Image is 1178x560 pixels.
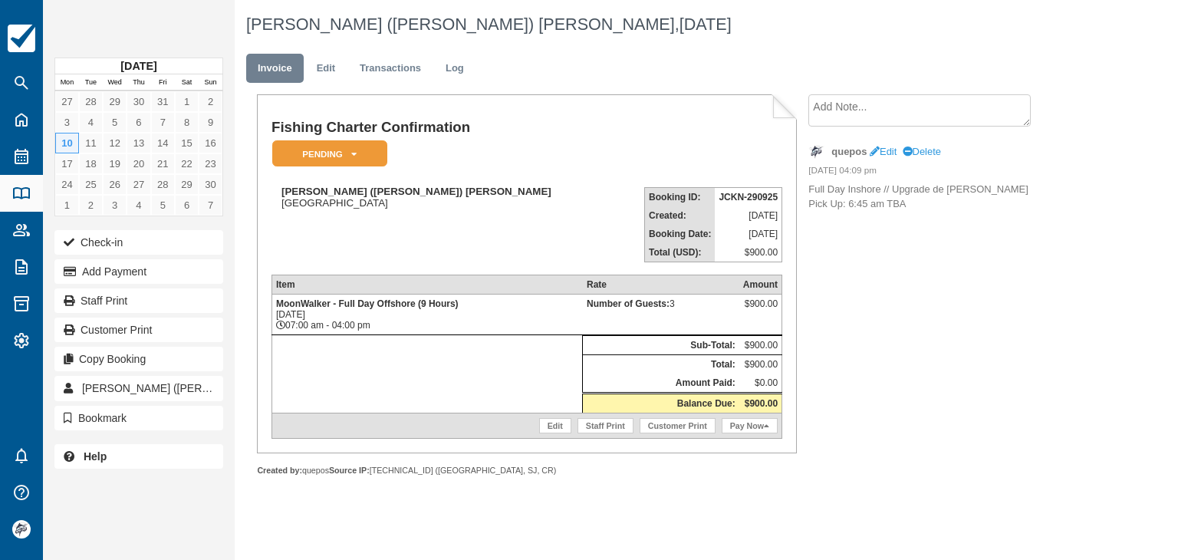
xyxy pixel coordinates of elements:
div: $900.00 [743,298,778,321]
a: 14 [151,133,175,153]
a: 24 [55,174,79,195]
th: Booking Date: [645,225,716,243]
strong: Created by: [257,466,302,475]
img: avatar [12,520,31,539]
a: Transactions [348,54,433,84]
strong: Source IP: [329,466,370,475]
a: 13 [127,133,150,153]
a: Pay Now [722,418,778,433]
a: 5 [151,195,175,216]
a: 16 [199,133,222,153]
td: $0.00 [739,374,782,394]
a: 27 [55,91,79,112]
a: Staff Print [577,418,633,433]
a: 17 [55,153,79,174]
a: [PERSON_NAME] ([PERSON_NAME]) [PERSON_NAME] [54,376,223,400]
a: Edit [305,54,347,84]
a: 3 [55,112,79,133]
button: Copy Booking [54,347,223,371]
a: 8 [175,112,199,133]
a: Customer Print [640,418,716,433]
th: Amount Paid: [583,374,739,394]
th: Sun [199,74,222,91]
a: 30 [199,174,222,195]
a: 1 [175,91,199,112]
a: 23 [199,153,222,174]
a: 31 [151,91,175,112]
a: 27 [127,174,150,195]
a: 10 [55,133,79,153]
th: Sat [175,74,199,91]
strong: quepos [831,146,867,157]
a: 5 [103,112,127,133]
th: Fri [151,74,175,91]
a: 12 [103,133,127,153]
h1: [PERSON_NAME] ([PERSON_NAME]) [PERSON_NAME], [246,15,1074,34]
a: 2 [199,91,222,112]
a: 6 [127,112,150,133]
a: 4 [79,112,103,133]
a: 28 [79,91,103,112]
a: 22 [175,153,199,174]
em: Pending [272,140,387,167]
a: Help [54,444,223,469]
a: 30 [127,91,150,112]
span: [DATE] [679,15,732,34]
a: Customer Print [54,318,223,342]
td: [DATE] 07:00 am - 04:00 pm [271,295,582,335]
th: Total: [583,355,739,374]
td: $900.00 [739,336,782,355]
a: 18 [79,153,103,174]
em: [DATE] 04:09 pm [808,164,1067,181]
a: 20 [127,153,150,174]
th: Balance Due: [583,394,739,413]
a: 11 [79,133,103,153]
a: Log [434,54,475,84]
a: 26 [103,174,127,195]
th: Thu [127,74,150,91]
a: Edit [870,146,897,157]
strong: [PERSON_NAME] ([PERSON_NAME]) [PERSON_NAME] [281,186,551,197]
a: Edit [539,418,571,433]
th: Wed [103,74,127,91]
a: Delete [903,146,941,157]
td: [DATE] [715,225,781,243]
p: Full Day Inshore // Upgrade de [PERSON_NAME] Pick Up: 6:45 am TBA [808,183,1067,211]
th: Mon [55,74,79,91]
td: [DATE] [715,206,781,225]
th: Amount [739,275,782,295]
button: Bookmark [54,406,223,430]
div: [GEOGRAPHIC_DATA] [271,186,614,209]
strong: $900.00 [745,398,778,409]
button: Check-in [54,230,223,255]
a: 29 [103,91,127,112]
a: Invoice [246,54,304,84]
th: Booking ID: [645,188,716,207]
a: 1 [55,195,79,216]
a: 3 [103,195,127,216]
a: 6 [175,195,199,216]
td: $900.00 [715,243,781,262]
a: Staff Print [54,288,223,313]
b: Help [84,450,107,463]
th: Created: [645,206,716,225]
td: 3 [583,295,739,335]
a: 28 [151,174,175,195]
div: quepos [TECHNICAL_ID] ([GEOGRAPHIC_DATA], SJ, CR) [257,465,796,476]
a: 4 [127,195,150,216]
a: 7 [199,195,222,216]
th: Sub-Total: [583,336,739,355]
a: 29 [175,174,199,195]
strong: MoonWalker - Full Day Offshore (9 Hours) [276,298,459,309]
a: 25 [79,174,103,195]
a: 15 [175,133,199,153]
h1: Fishing Charter Confirmation [271,120,614,136]
button: Add Payment [54,259,223,284]
td: $900.00 [739,355,782,374]
strong: Number of Guests [587,298,670,309]
th: Tue [79,74,103,91]
strong: JCKN-290925 [719,192,778,203]
a: 9 [199,112,222,133]
strong: [DATE] [120,60,156,72]
a: 19 [103,153,127,174]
